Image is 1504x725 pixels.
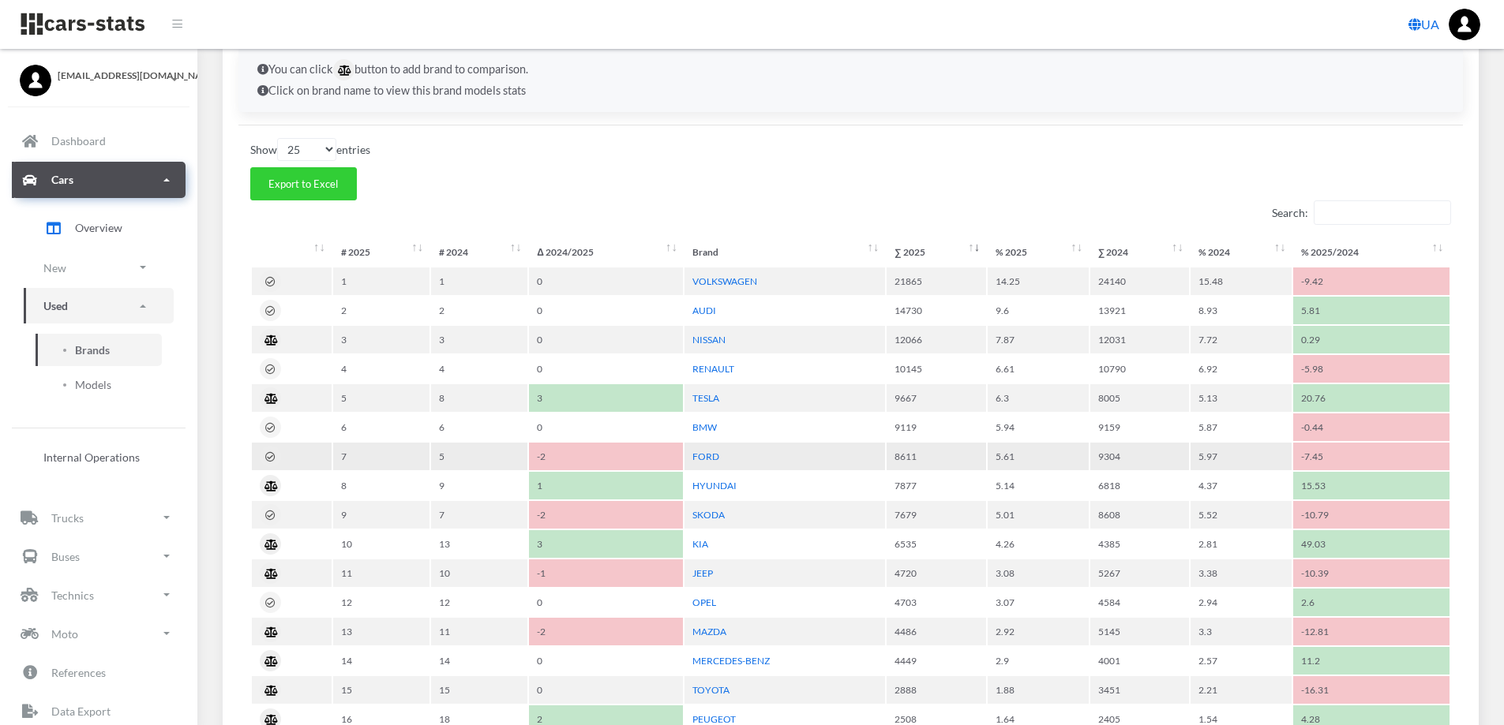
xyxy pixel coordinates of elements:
[431,530,527,558] td: 13
[333,647,429,675] td: 14
[1293,589,1450,616] td: 2.6
[529,297,683,324] td: 0
[988,559,1089,587] td: 3.08
[988,472,1089,499] td: 5.14
[1090,559,1190,587] td: 5267
[988,238,1089,266] th: %&nbsp;2025: activate to sort column ascending
[12,123,186,159] a: Dashboard
[692,421,717,433] a: BMW
[1293,472,1450,499] td: 15.53
[529,384,683,412] td: 3
[1293,647,1450,675] td: 11.2
[692,596,716,608] a: OPEL
[1293,267,1450,295] td: -9.42
[529,238,683,266] th: Δ&nbsp;2024/2025: activate to sort column ascending
[1191,618,1292,645] td: 3.3
[692,363,734,375] a: RENAULT
[1090,355,1190,383] td: 10790
[12,162,186,198] a: Cars
[431,413,527,441] td: 6
[1293,384,1450,412] td: 20.76
[529,647,683,675] td: 0
[333,676,429,704] td: 15
[988,267,1089,295] td: 14.25
[333,355,429,383] td: 4
[692,450,719,462] a: FORD
[887,647,986,675] td: 4449
[1191,297,1292,324] td: 8.93
[51,663,106,682] p: References
[51,547,80,566] p: Buses
[1293,501,1450,529] td: -10.79
[529,501,683,529] td: -2
[692,655,770,667] a: MERCEDES-BENZ
[333,530,429,558] td: 10
[1191,238,1292,266] th: %&nbsp;2024: activate to sort column ascending
[431,355,527,383] td: 4
[250,138,370,161] label: Show entries
[1293,355,1450,383] td: -5.98
[333,384,429,412] td: 5
[431,676,527,704] td: 15
[333,443,429,470] td: 7
[1191,676,1292,704] td: 2.21
[43,296,68,316] p: Used
[333,559,429,587] td: 11
[1191,413,1292,441] td: 5.87
[36,368,162,401] a: Models
[529,413,683,441] td: 0
[988,589,1089,616] td: 3.07
[988,413,1089,441] td: 5.94
[431,472,527,499] td: 9
[1090,384,1190,412] td: 8005
[1191,472,1292,499] td: 4.37
[238,48,1463,112] div: You can click button to add brand to comparison. Click on brand name to view this brand models stats
[24,441,174,473] a: Internal Operations
[431,384,527,412] td: 8
[1191,326,1292,353] td: 7.72
[684,238,885,266] th: Brand: activate to sort column ascending
[20,65,178,83] a: [EMAIL_ADDRESS][DOMAIN_NAME]
[1191,267,1292,295] td: 15.48
[529,267,683,295] td: 0
[333,413,429,441] td: 6
[333,618,429,645] td: 13
[1272,200,1451,225] label: Search:
[36,334,162,366] a: Brands
[431,326,527,353] td: 3
[1293,559,1450,587] td: -10.39
[12,654,186,690] a: References
[51,701,111,721] p: Data Export
[887,501,986,529] td: 7679
[1191,355,1292,383] td: 6.92
[1293,413,1450,441] td: -0.44
[692,305,716,316] a: AUDI
[529,676,683,704] td: 0
[12,615,186,652] a: Moto
[887,443,986,470] td: 8611
[250,167,357,200] button: Export to Excel
[988,618,1089,645] td: 2.92
[692,275,757,287] a: VOLKSWAGEN
[268,178,338,190] span: Export to Excel
[252,238,332,266] th: : activate to sort column ascending
[1191,443,1292,470] td: 5.97
[692,509,725,521] a: SKODA
[1090,297,1190,324] td: 13921
[431,559,527,587] td: 10
[692,626,726,637] a: MAZDA
[431,297,527,324] td: 2
[1090,501,1190,529] td: 8608
[692,713,736,725] a: PEUGEOT
[431,443,527,470] td: 5
[58,69,178,83] span: [EMAIL_ADDRESS][DOMAIN_NAME]
[1191,647,1292,675] td: 2.57
[12,538,186,574] a: Buses
[1090,530,1190,558] td: 4385
[988,530,1089,558] td: 4.26
[51,170,73,189] p: Cars
[1090,676,1190,704] td: 3451
[1191,559,1292,587] td: 3.38
[1090,413,1190,441] td: 9159
[75,342,110,358] span: Brands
